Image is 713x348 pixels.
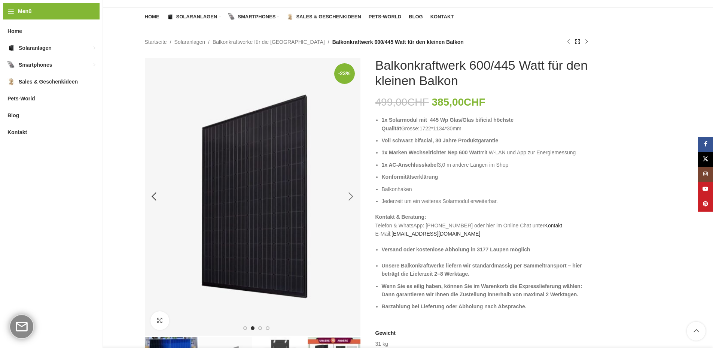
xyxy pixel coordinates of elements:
span: Kontakt [7,125,27,139]
span: Sales & Geschenkideen [296,14,361,20]
b: 1x AC-Anschlusskabel [382,162,438,168]
div: Next slide [342,187,360,206]
span: Home [7,24,22,38]
img: Solaranlagen [167,13,174,20]
img: Smartphones [7,61,15,69]
a: X Social Link [698,152,713,167]
p: Telefon & WhatsApp: [PHONE_NUMBER] oder hier im Online Chat unter E-Mail: [375,213,591,238]
li: Balkonhaken [382,185,591,193]
img: Sales & Geschenkideen [287,13,293,20]
span: Smartphones [19,58,52,72]
span: Pets-World [7,92,35,105]
span: Blog [409,14,423,20]
li: Go to slide 3 [258,326,262,330]
span: CHF [464,96,485,108]
a: Sales & Geschenkideen [287,9,361,24]
div: Hauptnavigation [141,9,458,24]
span: Solaranlagen [176,14,217,20]
strong: Unsere Balkonkraftwerke liefern wir standardmässig per Sammeltransport – hier beträgt die Lieferz... [382,263,582,277]
bdi: 385,00 [432,96,485,108]
strong: Barzahlung bei Lieferung oder Abholung nach Absprache. [382,303,527,309]
h1: Balkonkraftwerk 600/445 Watt für den kleinen Balkon [375,58,591,88]
b: Konformitätserklärung [382,174,438,180]
strong: 30 Jahre Produktgarantie [435,137,498,143]
div: Previous slide [145,187,164,206]
a: Kontakt [430,9,454,24]
li: mit W-LAN und App zur Energiemessung [382,148,591,157]
img: Sales & Geschenkideen [7,78,15,85]
span: Solaranlagen [19,41,52,55]
strong: Versand oder kostenlose Abholung in 3177 Laupen möglich [382,246,530,252]
strong: Kontakt & Beratung: [375,214,426,220]
span: Kontakt [430,14,454,20]
div: 2 / 8 [144,58,361,336]
a: Nächstes Produkt [582,37,591,46]
table: Produktdetails [375,330,591,348]
strong: Wenn Sie es eilig haben, können Sie im Warenkorb die Expresslieferung wählen: Dann garantieren wi... [382,283,582,297]
span: Menü [18,7,32,15]
span: -23% [334,63,355,84]
a: Blog [409,9,423,24]
a: Pinterest Social Link [698,197,713,212]
a: [EMAIL_ADDRESS][DOMAIN_NAME] [391,231,480,237]
li: Go to slide 2 [251,326,255,330]
a: Vorheriges Produkt [564,37,573,46]
a: Home [145,9,159,24]
a: Balkonkraftwerke für die [GEOGRAPHIC_DATA] [213,38,325,46]
a: Solaranlagen [174,38,205,46]
a: Instagram Social Link [698,167,713,182]
a: Kontakt [545,223,562,229]
a: YouTube Social Link [698,182,713,197]
li: Grösse:1722*1134*30mm [382,116,591,133]
span: Sales & Geschenkideen [19,75,78,88]
li: 3,0 m andere Längen im Shop [382,161,591,169]
b: 1x Solarmodul mit 445 Wp Glas/Glas bificial höchste Qualität [382,117,514,131]
img: Smartphones [228,13,235,20]
a: Facebook Social Link [698,137,713,152]
a: Pets-World [369,9,401,24]
b: 1x Marken Wechselrichter Nep 600 Watt [382,149,481,155]
li: Go to slide 1 [243,326,247,330]
a: Solaranlagen [167,9,221,24]
span: Blog [7,109,19,122]
nav: Breadcrumb [145,38,464,46]
img: Balkonkraftwerk für den kleinen Balkon [145,58,360,336]
img: Solaranlagen [7,44,15,52]
a: Startseite [145,38,167,46]
li: Jederzeit um ein weiteres Solarmodul erweiterbar. [382,197,591,205]
a: Scroll to top button [687,322,706,341]
a: Smartphones [228,9,279,24]
span: Smartphones [238,14,275,20]
strong: Voll schwarz bifacial, [382,137,434,143]
span: Home [145,14,159,20]
td: 31 kg [375,341,388,348]
span: Balkonkraftwerk 600/445 Watt für den kleinen Balkon [332,38,464,46]
li: Go to slide 4 [266,326,269,330]
span: CHF [407,96,429,108]
span: Pets-World [369,14,401,20]
bdi: 499,00 [375,96,429,108]
span: Gewicht [375,330,396,337]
